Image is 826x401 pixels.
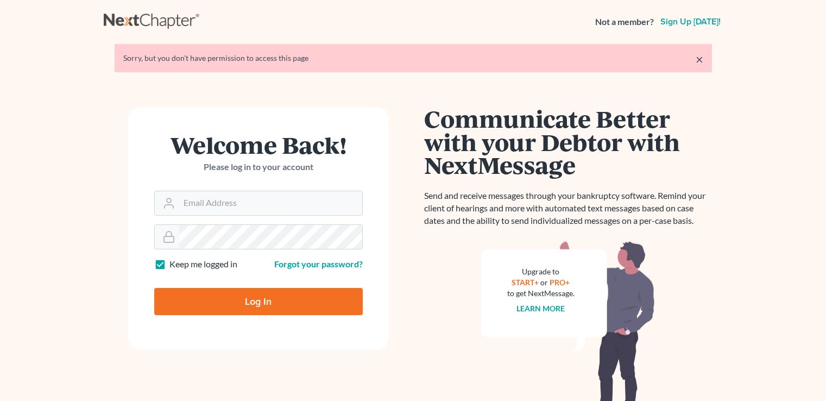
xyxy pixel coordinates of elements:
input: Log In [154,288,363,315]
h1: Welcome Back! [154,133,363,156]
div: Upgrade to [507,266,575,277]
p: Please log in to your account [154,161,363,173]
label: Keep me logged in [169,258,237,271]
a: Forgot your password? [274,259,363,269]
input: Email Address [179,191,362,215]
a: Learn more [516,304,565,313]
strong: Not a member? [595,16,654,28]
a: Sign up [DATE]! [658,17,723,26]
span: or [540,278,548,287]
a: × [696,53,703,66]
div: Sorry, but you don't have permission to access this page [123,53,703,64]
div: to get NextMessage. [507,288,575,299]
p: Send and receive messages through your bankruptcy software. Remind your client of hearings and mo... [424,190,712,227]
h1: Communicate Better with your Debtor with NextMessage [424,107,712,177]
a: PRO+ [550,278,570,287]
a: START+ [512,278,539,287]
